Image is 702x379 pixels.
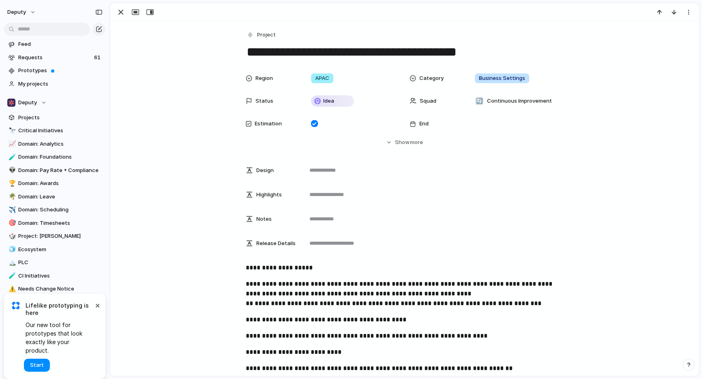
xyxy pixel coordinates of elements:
button: Deputy [4,97,105,109]
span: Domain: Timesheets [18,219,103,227]
button: 🔭 [7,127,15,135]
button: Project [245,29,278,41]
button: ✈️ [7,206,15,214]
span: Project [257,31,276,39]
button: 📈 [7,140,15,148]
button: 🏔️ [7,258,15,267]
div: 🏔️ [9,258,14,267]
span: Domain: Foundations [18,153,103,161]
span: Notes [256,215,272,223]
span: Prototypes [18,67,103,75]
span: Release Details [256,239,296,248]
a: 🧪Domain: Foundations [4,151,105,163]
div: 🎲 [9,232,14,241]
button: 🎯 [7,219,15,227]
a: 🧪CI Initiatives [4,270,105,282]
span: Continuous Improvement [487,97,552,105]
span: End [419,120,429,128]
span: Domain: Leave [18,193,103,201]
span: Domain: Analytics [18,140,103,148]
a: 📈Domain: Analytics [4,138,105,150]
a: 👽Domain: Pay Rate + Compliance [4,164,105,177]
button: 🧊 [7,245,15,254]
div: 🎯 [9,218,14,228]
span: more [410,138,423,146]
a: 🔭Critical Initiatives [4,125,105,137]
span: Design [256,166,274,174]
span: Estimation [255,120,282,128]
button: 🏆 [7,179,15,187]
span: Feed [18,40,103,48]
button: Showmore [246,135,564,150]
span: Requests [18,54,92,62]
a: Projects [4,112,105,124]
div: 🧊 [9,245,14,254]
span: Critical Initiatives [18,127,103,135]
button: Start [24,359,50,372]
span: CI Initiatives [18,272,103,280]
span: Project: [PERSON_NAME] [18,232,103,240]
button: 🧪 [7,153,15,161]
div: 🌴 [9,192,14,201]
span: Deputy [18,99,37,107]
span: deputy [7,8,26,16]
a: 🎯Domain: Timesheets [4,217,105,229]
div: 🔄 [475,97,483,105]
span: Category [419,74,444,82]
button: 👽 [7,166,15,174]
a: Prototypes [4,65,105,77]
span: 61 [94,54,102,62]
button: 🎲 [7,232,15,240]
span: Our new tool for prototypes that look exactly like your product. [26,321,93,355]
a: 🌴Domain: Leave [4,191,105,203]
span: Start [30,361,44,369]
span: Needs Change Notice [18,285,103,293]
div: 🏆 [9,179,14,188]
a: 🏔️PLC [4,256,105,269]
span: Region [255,74,273,82]
div: ✈️ [9,205,14,215]
div: 🧪 [9,153,14,162]
span: PLC [18,258,103,267]
span: Business Settings [479,74,525,82]
span: Ecosystem [18,245,103,254]
div: ✈️Domain: Scheduling [4,204,105,216]
div: 🎯Shipped this year [4,296,105,308]
button: Dismiss [92,300,102,310]
a: 🎲Project: [PERSON_NAME] [4,230,105,242]
div: ⚠️ [9,284,14,294]
div: ⚠️Needs Change Notice [4,283,105,295]
span: Domain: Awards [18,179,103,187]
span: Highlights [256,191,282,199]
span: Domain: Pay Rate + Compliance [18,166,103,174]
span: Squad [420,97,436,105]
span: APAC [315,74,329,82]
span: Projects [18,114,103,122]
span: Idea [323,97,334,105]
a: 🧊Ecosystem [4,243,105,256]
div: 🔭 [9,126,14,136]
button: 🧪 [7,272,15,280]
div: 🧪 [9,271,14,280]
span: My projects [18,80,103,88]
a: Requests61 [4,52,105,64]
span: Status [255,97,273,105]
a: Feed [4,38,105,50]
a: 🏆Domain: Awards [4,177,105,189]
div: 📈 [9,139,14,149]
button: ⚠️ [7,285,15,293]
a: My projects [4,78,105,90]
span: Show [395,138,410,146]
span: Domain: Scheduling [18,206,103,214]
button: 🌴 [7,193,15,201]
